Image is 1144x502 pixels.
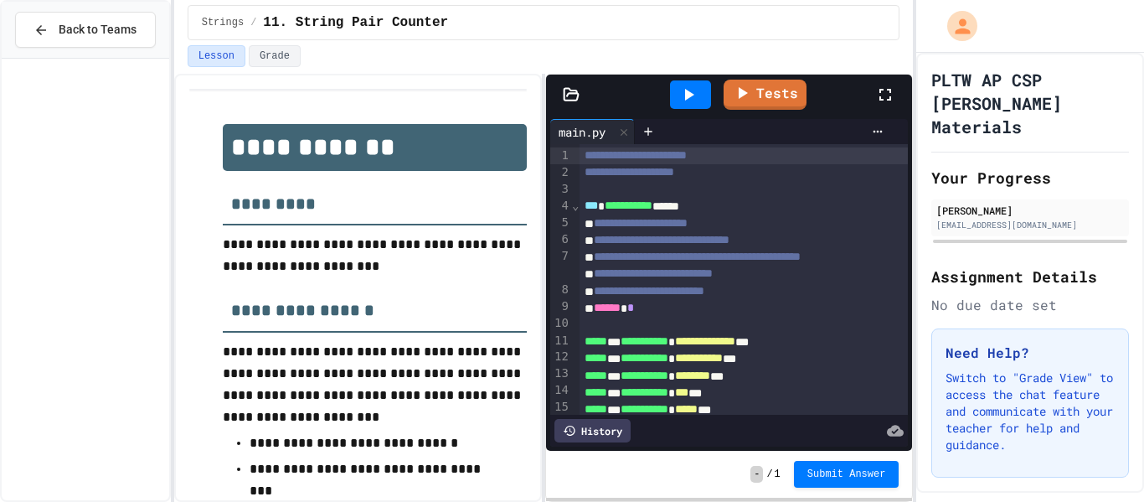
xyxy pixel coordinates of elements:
[930,7,982,45] div: My Account
[15,12,156,48] button: Back to Teams
[724,80,806,110] a: Tests
[550,298,571,315] div: 9
[59,21,137,39] span: Back to Teams
[550,231,571,248] div: 6
[550,123,614,141] div: main.py
[931,166,1129,189] h2: Your Progress
[946,343,1115,363] h3: Need Help?
[750,466,763,483] span: -
[249,45,301,67] button: Grade
[550,349,571,365] div: 12
[550,399,571,416] div: 15
[550,382,571,399] div: 14
[931,295,1129,315] div: No due date set
[571,199,580,212] span: Fold line
[550,181,571,198] div: 3
[550,164,571,181] div: 2
[550,365,571,382] div: 13
[775,468,781,481] span: 1
[550,315,571,332] div: 10
[550,248,571,282] div: 7
[250,16,256,29] span: /
[550,198,571,215] div: 4
[554,419,631,442] div: History
[550,147,571,164] div: 1
[946,370,1115,453] p: Switch to "Grade View" to access the chat feature and communicate with your teacher for help and ...
[936,219,1124,231] div: [EMAIL_ADDRESS][DOMAIN_NAME]
[550,215,571,231] div: 5
[931,265,1129,288] h2: Assignment Details
[188,45,245,67] button: Lesson
[807,468,886,481] span: Submit Answer
[794,461,899,488] button: Submit Answer
[202,16,244,29] span: Strings
[263,13,448,33] span: 11. String Pair Counter
[936,203,1124,218] div: [PERSON_NAME]
[550,119,635,144] div: main.py
[550,282,571,298] div: 8
[931,68,1129,138] h1: PLTW AP CSP [PERSON_NAME] Materials
[550,333,571,349] div: 11
[766,468,772,481] span: /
